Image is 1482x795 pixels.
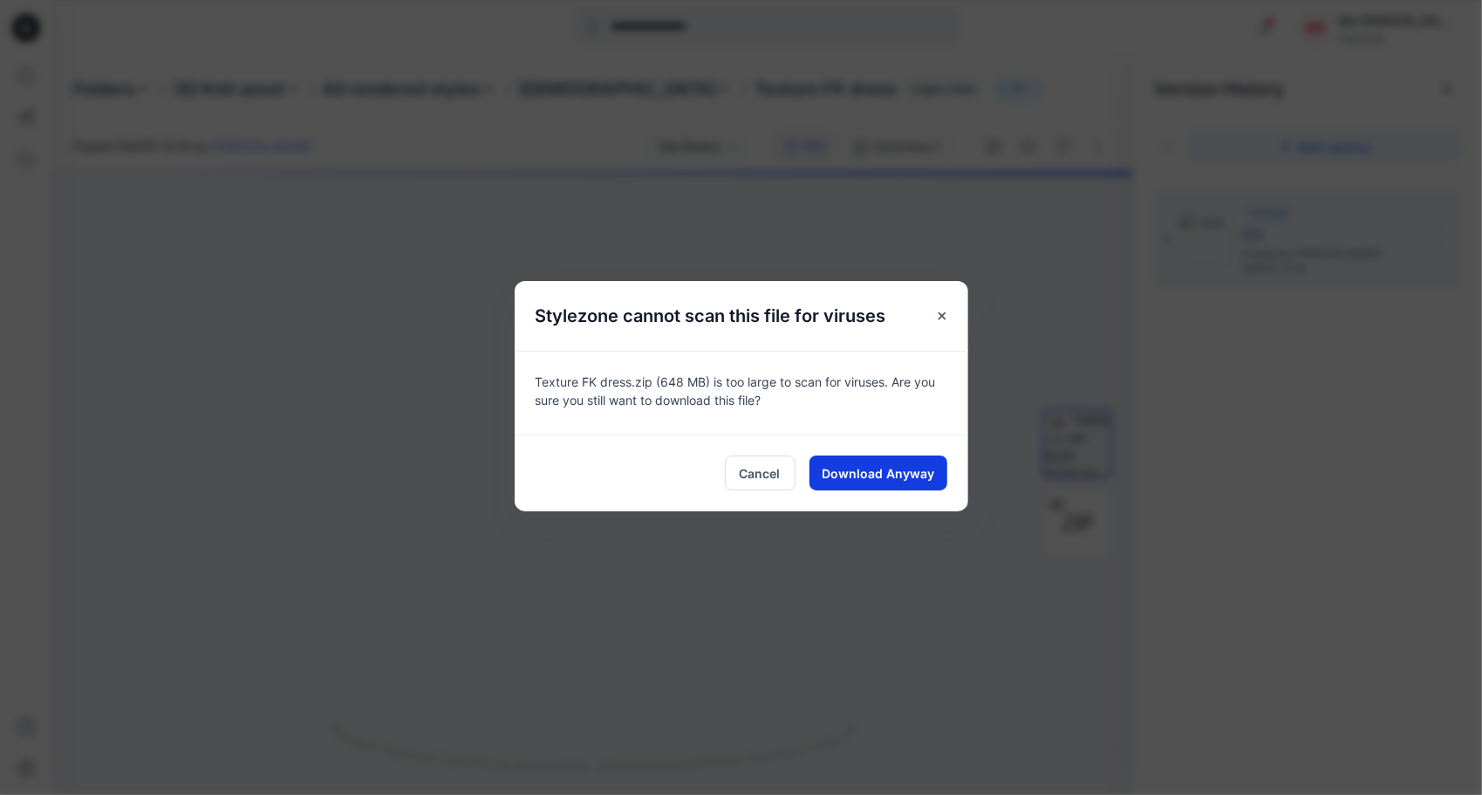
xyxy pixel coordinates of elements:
button: Download Anyway [809,456,947,490]
button: Cancel [725,456,796,490]
span: Download Anyway [822,464,934,483]
h5: Stylezone cannot scan this file for viruses [515,281,907,351]
button: Close [926,300,958,332]
div: Texture FK dress.zip (648 MB) is too large to scan for viruses. Are you sure you still want to do... [515,351,968,435]
span: Cancel [740,464,781,483]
